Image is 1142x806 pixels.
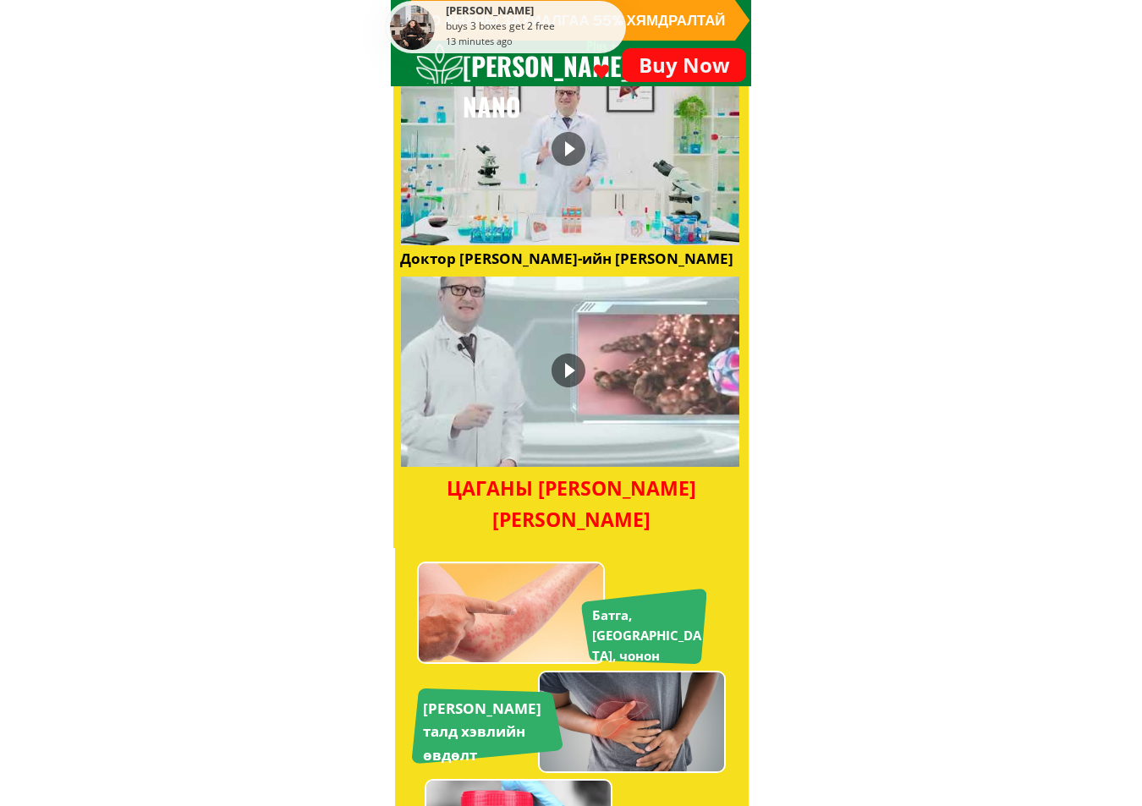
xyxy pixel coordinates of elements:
[463,46,651,127] h3: [PERSON_NAME] NANO
[400,247,741,270] h3: Доктор [PERSON_NAME]-ийн [PERSON_NAME]
[446,19,621,34] div: buys 3 boxes get 2 free
[423,697,552,766] h3: [PERSON_NAME] талд хэвлийн өвдөлт
[446,34,513,49] div: 13 minutes ago
[398,473,744,535] div: ЦАГАНЫ [PERSON_NAME] [PERSON_NAME]
[446,5,621,19] div: [PERSON_NAME]
[622,48,746,82] p: Buy Now
[592,605,702,686] h3: Батга, [GEOGRAPHIC_DATA], чонон хөрвөс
